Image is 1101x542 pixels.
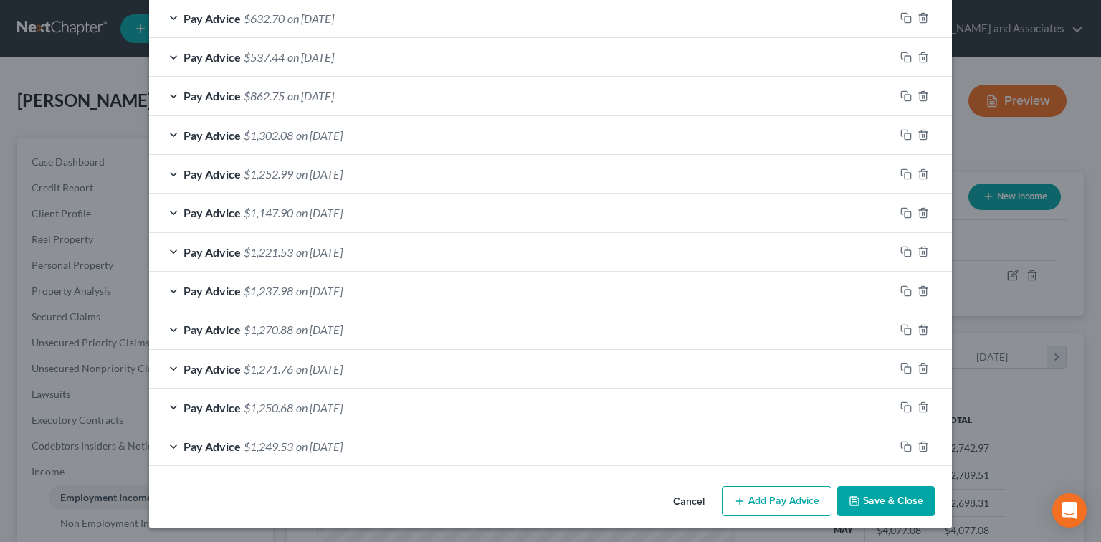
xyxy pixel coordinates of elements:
span: on [DATE] [296,206,343,219]
span: Pay Advice [183,167,241,181]
span: on [DATE] [296,401,343,414]
span: $1,252.99 [244,167,293,181]
span: Pay Advice [183,128,241,142]
span: Pay Advice [183,401,241,414]
span: on [DATE] [296,439,343,453]
span: $632.70 [244,11,285,25]
span: Pay Advice [183,11,241,25]
button: Save & Close [837,486,935,516]
span: on [DATE] [287,89,334,103]
span: Pay Advice [183,323,241,336]
span: Pay Advice [183,362,241,376]
span: on [DATE] [296,128,343,142]
span: on [DATE] [296,245,343,259]
span: Pay Advice [183,284,241,298]
span: on [DATE] [296,284,343,298]
span: $1,237.98 [244,284,293,298]
button: Add Pay Advice [722,486,831,516]
span: $1,221.53 [244,245,293,259]
span: on [DATE] [296,323,343,336]
div: Open Intercom Messenger [1052,493,1087,528]
span: $862.75 [244,89,285,103]
span: $1,147.90 [244,206,293,219]
span: on [DATE] [296,167,343,181]
span: $1,270.88 [244,323,293,336]
span: on [DATE] [287,50,334,64]
span: $1,302.08 [244,128,293,142]
span: $537.44 [244,50,285,64]
span: Pay Advice [183,89,241,103]
span: on [DATE] [287,11,334,25]
span: on [DATE] [296,362,343,376]
span: Pay Advice [183,206,241,219]
span: Pay Advice [183,245,241,259]
span: Pay Advice [183,50,241,64]
span: $1,249.53 [244,439,293,453]
button: Cancel [662,488,716,516]
span: $1,271.76 [244,362,293,376]
span: Pay Advice [183,439,241,453]
span: $1,250.68 [244,401,293,414]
